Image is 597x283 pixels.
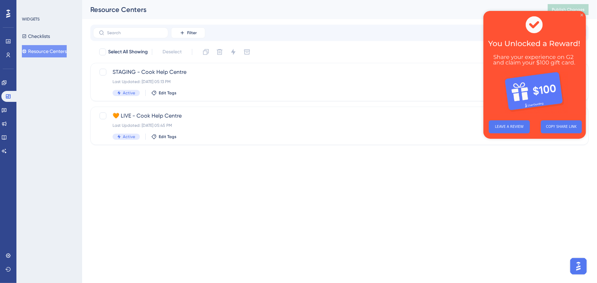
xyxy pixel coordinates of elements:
div: Last Updated: [DATE] 05:45 PM [113,123,512,128]
div: WIDGETS [22,16,40,22]
button: LEAVE A REVIEW [5,109,47,122]
span: 🧡 LIVE - Cook Help Centre [113,112,512,120]
div: Last Updated: [DATE] 05:13 PM [113,79,512,84]
span: Select All Showing [108,48,148,56]
iframe: UserGuiding AI Assistant Launcher [568,256,589,277]
button: Deselect [156,46,188,58]
button: Filter [171,27,205,38]
span: Filter [187,30,197,36]
button: Edit Tags [151,90,177,96]
input: Search [107,30,163,35]
span: Edit Tags [159,134,177,139]
button: Checklists [22,30,50,42]
button: Edit Tags [151,134,177,139]
button: Publish Changes [548,4,589,15]
span: Edit Tags [159,90,177,96]
span: STAGING - Cook Help Centre [113,68,512,76]
button: COPY SHARE LINK [57,109,99,122]
span: Active [123,90,135,96]
span: Publish Changes [552,7,585,12]
span: Deselect [163,48,182,56]
div: Resource Centers [90,5,531,14]
span: Active [123,134,135,139]
div: Close Preview [97,3,100,5]
button: Resource Centers [22,45,67,57]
